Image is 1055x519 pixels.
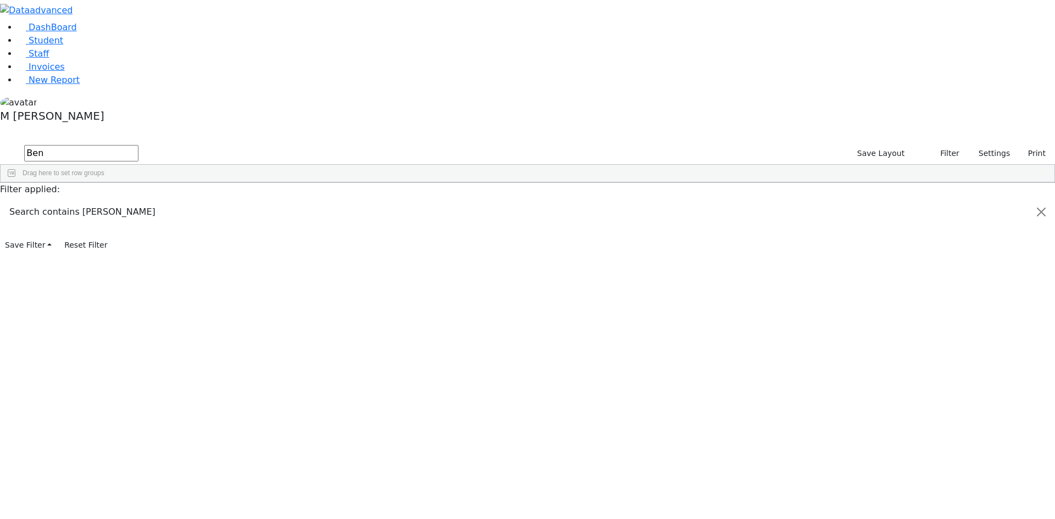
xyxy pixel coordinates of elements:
button: Filter [926,145,964,162]
span: Staff [29,48,49,59]
button: Print [1015,145,1051,162]
span: DashBoard [29,22,77,32]
span: Drag here to set row groups [23,169,104,177]
a: DashBoard [18,22,77,32]
button: Reset Filter [59,237,112,254]
a: Student [18,35,63,46]
a: Staff [18,48,49,59]
span: Student [29,35,63,46]
a: Invoices [18,62,65,72]
span: Invoices [29,62,65,72]
button: Settings [964,145,1015,162]
a: New Report [18,75,80,85]
input: Search [24,145,138,161]
button: Save Layout [852,145,909,162]
button: Close [1028,197,1054,227]
span: New Report [29,75,80,85]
